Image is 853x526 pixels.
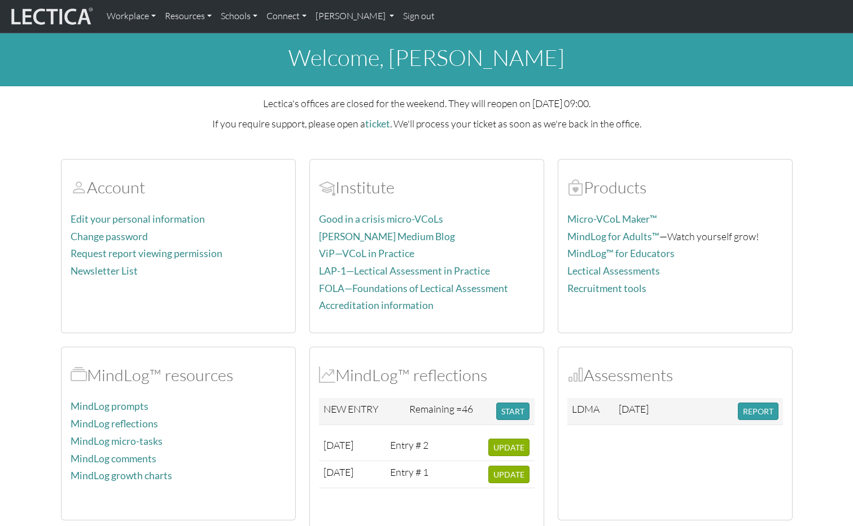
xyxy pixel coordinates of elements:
[71,231,148,242] a: Change password
[319,247,414,259] a: ViP—VCoL in Practice
[738,403,778,420] button: REPORT
[405,398,492,425] td: Remaining =
[567,282,646,294] a: Recruitment tools
[262,5,311,28] a: Connect
[8,6,93,27] img: lecticalive
[323,466,353,478] span: [DATE]
[493,443,524,452] span: UPDATE
[386,461,436,488] td: Entry # 1
[71,177,87,197] span: Account
[496,403,530,420] button: START
[567,177,584,197] span: Products
[216,5,262,28] a: Schools
[319,282,508,294] a: FOLA—Foundations of Lectical Assessment
[619,403,649,415] span: [DATE]
[71,365,286,385] h2: MindLog™ resources
[71,435,163,447] a: MindLog micro-tasks
[319,365,335,385] span: MindLog
[319,178,535,197] h2: Institute
[319,299,434,311] a: Accreditation information
[567,228,783,245] p: —Watch yourself grow!
[71,453,156,465] a: MindLog comments
[71,247,222,259] a: Request report viewing permission
[567,365,584,385] span: Assessments
[567,365,783,385] h2: Assessments
[386,434,436,461] td: Entry # 2
[160,5,216,28] a: Resources
[71,265,138,277] a: Newsletter List
[323,439,353,451] span: [DATE]
[319,365,535,385] h2: MindLog™ reflections
[61,95,793,111] p: Lectica's offices are closed for the weekend. They will reopen on [DATE] 09:00.
[488,439,530,456] button: UPDATE
[488,466,530,483] button: UPDATE
[319,231,455,242] a: [PERSON_NAME] Medium Blog
[71,365,87,385] span: MindLog™ resources
[462,403,473,415] span: 46
[319,265,490,277] a: LAP-1—Lectical Assessment in Practice
[567,265,660,277] a: Lectical Assessments
[71,213,205,225] a: Edit your personal information
[71,178,286,197] h2: Account
[567,231,659,242] a: MindLog for Adults™
[567,213,657,225] a: Micro-VCoL Maker™
[399,5,439,28] a: Sign out
[567,247,675,259] a: MindLog™ for Educators
[61,116,793,132] p: If you require support, please open a . We'll process your ticket as soon as we're back in the of...
[71,418,158,430] a: MindLog reflections
[365,118,390,130] a: ticket
[102,5,160,28] a: Workplace
[567,178,783,197] h2: Products
[71,470,172,481] a: MindLog growth charts
[71,400,148,412] a: MindLog prompts
[567,398,615,425] td: LDMA
[311,5,399,28] a: [PERSON_NAME]
[493,470,524,479] span: UPDATE
[319,177,335,197] span: Account
[319,398,405,425] td: NEW ENTRY
[319,213,443,225] a: Good in a crisis micro-VCoLs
